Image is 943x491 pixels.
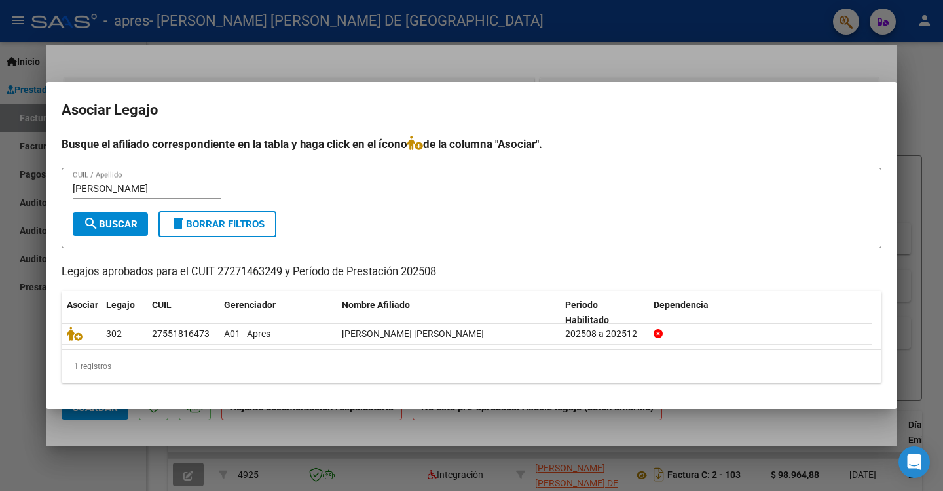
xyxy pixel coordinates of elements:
span: Nombre Afiliado [342,300,410,310]
span: Periodo Habilitado [565,300,609,325]
span: Buscar [83,218,138,230]
div: 1 registros [62,350,881,383]
button: Buscar [73,212,148,236]
span: SANCHEZ ARANDA ZOE ISABELLA MARTINA [342,328,484,339]
h2: Asociar Legajo [62,98,881,123]
datatable-header-cell: Nombre Afiliado [337,291,560,334]
div: 27551816473 [152,326,210,342]
datatable-header-cell: Legajo [101,291,147,334]
span: 302 [106,328,122,339]
span: Legajo [106,300,135,310]
h4: Busque el afiliado correspondiente en la tabla y haga click en el ícono de la columna "Asociar". [62,136,881,153]
span: Dependencia [654,300,709,310]
span: A01 - Apres [224,328,270,339]
span: CUIL [152,300,172,310]
span: Asociar [67,300,98,310]
datatable-header-cell: CUIL [147,291,219,334]
datatable-header-cell: Gerenciador [219,291,337,334]
mat-icon: search [83,216,99,231]
datatable-header-cell: Asociar [62,291,101,334]
span: Gerenciador [224,300,276,310]
span: Borrar Filtros [170,218,265,230]
datatable-header-cell: Dependencia [648,291,872,334]
button: Borrar Filtros [158,211,276,237]
p: Legajos aprobados para el CUIT 27271463249 y Período de Prestación 202508 [62,264,881,281]
datatable-header-cell: Periodo Habilitado [560,291,648,334]
div: 202508 a 202512 [565,326,643,342]
div: Open Intercom Messenger [898,446,930,478]
mat-icon: delete [170,216,186,231]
